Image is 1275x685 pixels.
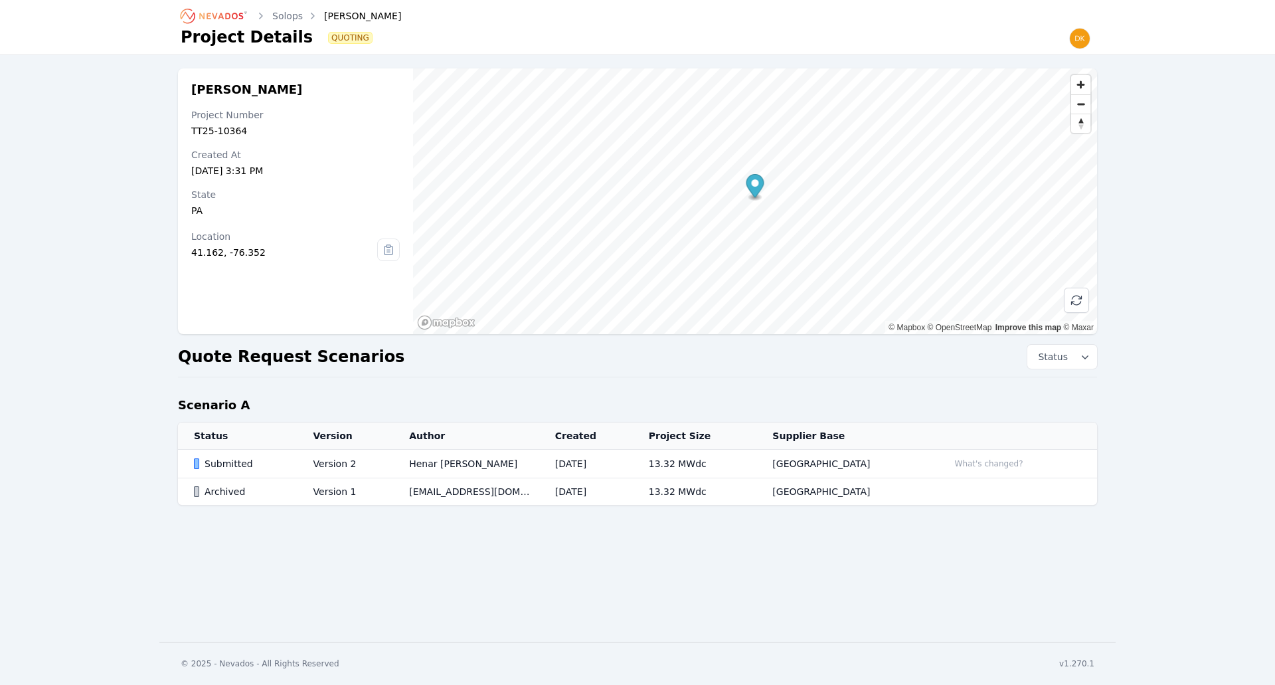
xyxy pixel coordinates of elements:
[194,485,291,498] div: Archived
[393,478,539,506] td: [EMAIL_ADDRESS][DOMAIN_NAME]
[1069,28,1090,49] img: dkong@solops.com
[995,323,1061,332] a: Improve this map
[1071,94,1090,114] button: Zoom out
[413,68,1097,334] canvas: Map
[297,423,394,450] th: Version
[756,450,932,478] td: [GEOGRAPHIC_DATA]
[393,423,539,450] th: Author
[191,124,400,138] div: TT25-10364
[181,27,313,48] h1: Project Details
[297,450,394,478] td: Version 2
[191,108,400,122] div: Project Number
[191,164,400,177] div: [DATE] 3:31 PM
[1027,345,1097,369] button: Status
[756,478,932,506] td: [GEOGRAPHIC_DATA]
[178,450,1097,478] tr: SubmittedVersion 2Henar [PERSON_NAME][DATE]13.32 MWdc[GEOGRAPHIC_DATA]What's changed?
[272,9,303,23] a: Solops
[178,396,250,415] h2: Scenario A
[1059,658,1094,669] div: v1.270.1
[417,315,475,330] a: Mapbox homepage
[305,9,401,23] div: [PERSON_NAME]
[393,450,539,478] td: Henar [PERSON_NAME]
[297,478,394,506] td: Version 1
[949,456,1029,471] button: What's changed?
[889,323,925,332] a: Mapbox
[191,204,400,217] div: PA
[1071,95,1090,114] span: Zoom out
[191,148,400,161] div: Created At
[539,423,633,450] th: Created
[633,423,757,450] th: Project Size
[181,658,339,669] div: © 2025 - Nevados - All Rights Reserved
[178,346,404,367] h2: Quote Request Scenarios
[1063,323,1094,332] a: Maxar
[1071,114,1090,133] button: Reset bearing to north
[928,323,992,332] a: OpenStreetMap
[539,450,633,478] td: [DATE]
[1033,350,1068,363] span: Status
[191,230,377,243] div: Location
[746,174,764,201] div: Map marker
[178,478,1097,506] tr: ArchivedVersion 1[EMAIL_ADDRESS][DOMAIN_NAME][DATE]13.32 MWdc[GEOGRAPHIC_DATA]
[178,423,297,450] th: Status
[191,188,400,201] div: State
[633,450,757,478] td: 13.32 MWdc
[539,478,633,506] td: [DATE]
[181,5,401,27] nav: Breadcrumb
[191,82,400,98] h2: [PERSON_NAME]
[194,457,291,470] div: Submitted
[1071,75,1090,94] button: Zoom in
[191,246,377,259] div: 41.162, -76.352
[329,33,372,43] span: Quoting
[756,423,932,450] th: Supplier Base
[633,478,757,506] td: 13.32 MWdc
